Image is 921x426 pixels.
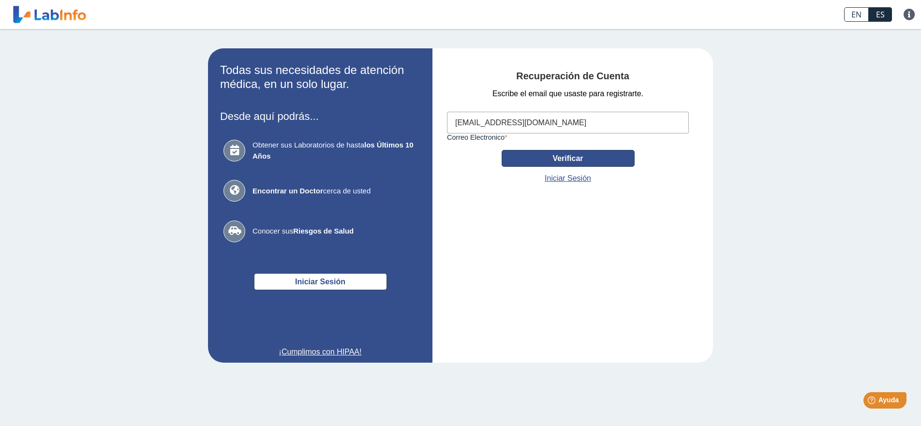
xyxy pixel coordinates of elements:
[253,141,414,160] b: los Últimos 10 Años
[869,7,892,22] a: ES
[220,110,420,122] h3: Desde aquí podrás...
[502,150,635,167] button: Verificar
[253,187,323,195] b: Encontrar un Doctor
[253,186,417,197] span: cerca de usted
[492,88,643,100] span: Escribe el email que usaste para registrarte.
[220,346,420,358] a: ¡Cumplimos con HIPAA!
[835,388,910,415] iframe: Help widget launcher
[293,227,354,235] b: Riesgos de Salud
[447,71,698,82] h4: Recuperación de Cuenta
[545,173,591,184] a: Iniciar Sesión
[220,63,420,91] h2: Todas sus necesidades de atención médica, en un solo lugar.
[844,7,869,22] a: EN
[254,273,387,290] button: Iniciar Sesión
[447,133,689,141] label: Correo Electronico
[253,226,417,237] span: Conocer sus
[253,140,417,162] span: Obtener sus Laboratorios de hasta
